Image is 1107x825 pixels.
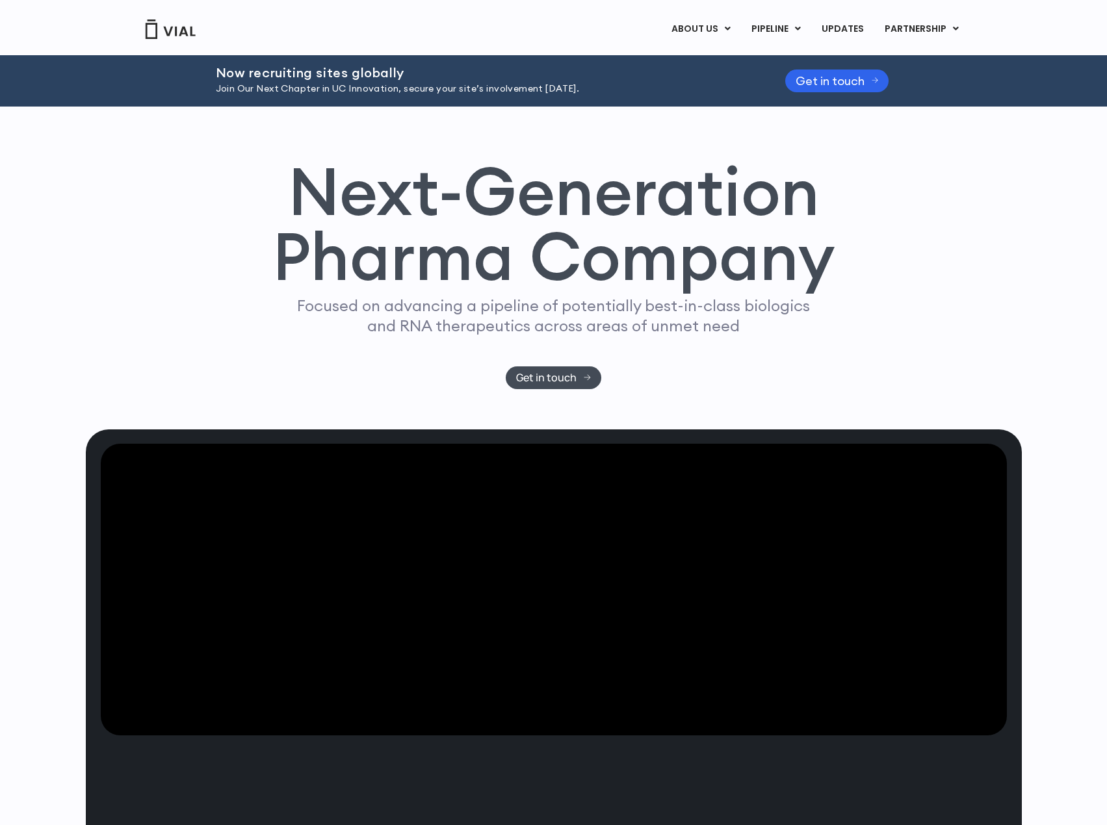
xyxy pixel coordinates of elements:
img: Vial Logo [144,19,196,39]
a: UPDATES [811,18,874,40]
span: Get in touch [516,373,577,383]
a: Get in touch [785,70,889,92]
p: Join Our Next Chapter in UC Innovation, secure your site’s involvement [DATE]. [216,82,753,96]
a: ABOUT USMenu Toggle [661,18,740,40]
a: PIPELINEMenu Toggle [741,18,811,40]
a: Get in touch [506,366,601,389]
p: Focused on advancing a pipeline of potentially best-in-class biologics and RNA therapeutics acros... [292,296,816,336]
h2: Now recruiting sites globally [216,66,753,80]
a: PARTNERSHIPMenu Toggle [874,18,969,40]
span: Get in touch [796,76,865,86]
h1: Next-Generation Pharma Company [272,159,835,290]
